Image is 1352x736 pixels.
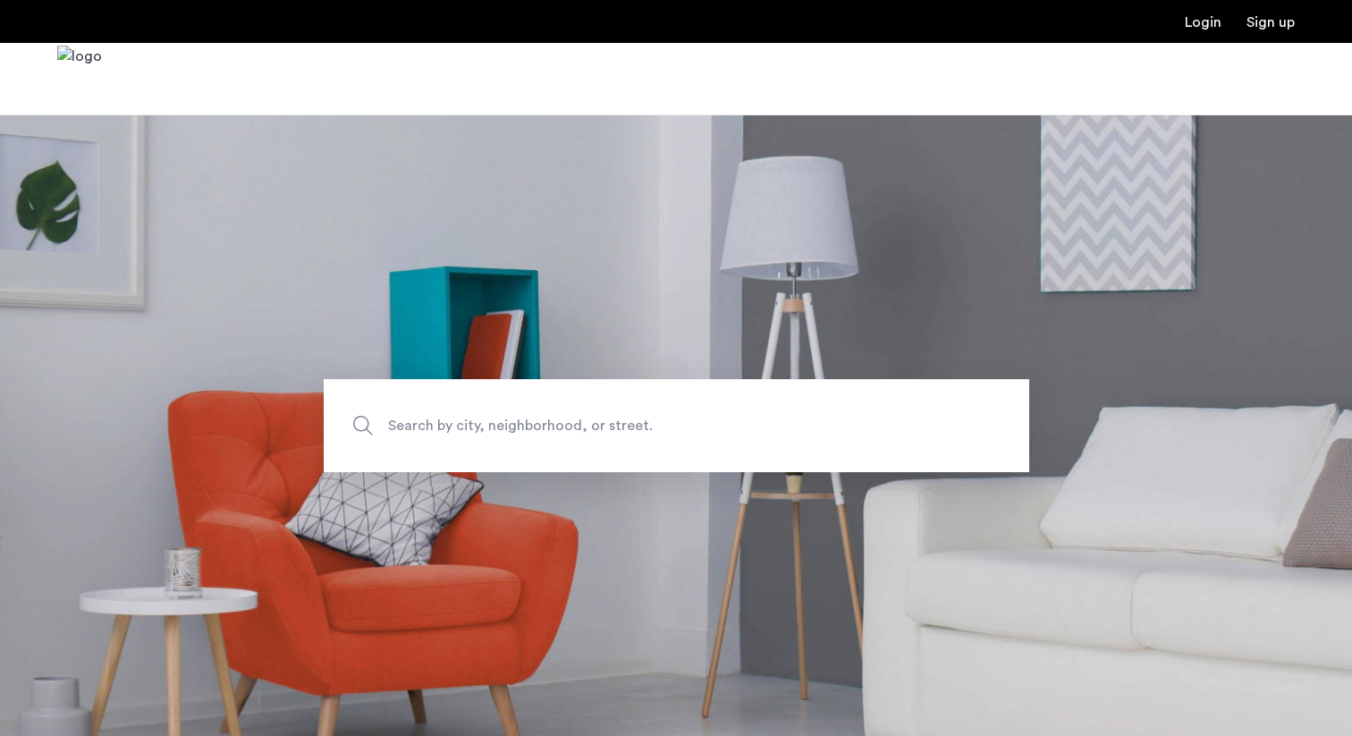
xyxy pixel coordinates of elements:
input: Apartment Search [324,379,1029,472]
span: Search by city, neighborhood, or street. [388,413,882,437]
a: Registration [1246,15,1295,30]
a: Cazamio Logo [57,46,102,113]
a: Login [1185,15,1221,30]
img: logo [57,46,102,113]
